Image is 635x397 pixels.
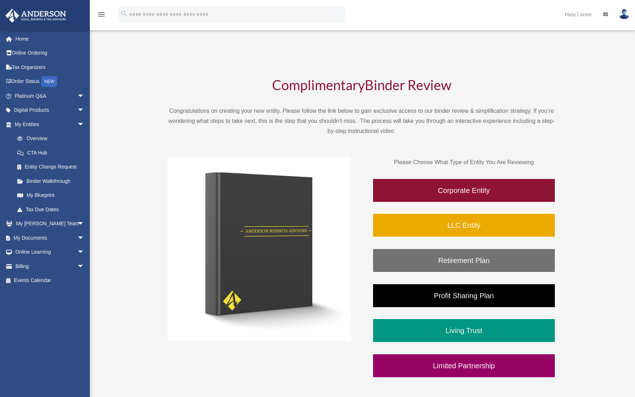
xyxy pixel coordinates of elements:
[372,213,556,237] a: LLC Entity
[77,217,92,231] span: arrow_drop_down
[372,354,556,378] a: Limited Partnership
[10,146,95,160] a: CTA Hub
[10,174,92,188] a: Binder Walkthrough
[5,32,95,46] a: Home
[372,248,556,273] a: Retirement Plan
[5,46,95,60] a: Online Ordering
[619,9,630,19] img: User Pic
[5,60,95,74] a: Tax Organizers
[365,77,451,93] span: Binder Review
[5,231,95,245] a: My Documentsarrow_drop_down
[97,10,106,19] i: menu
[5,259,95,273] a: Billingarrow_drop_down
[5,89,95,103] a: Platinum Q&Aarrow_drop_down
[10,131,95,146] a: Overview
[77,259,92,274] span: arrow_drop_down
[120,10,128,18] i: search
[77,117,92,132] span: arrow_drop_down
[77,103,92,118] span: arrow_drop_down
[10,202,95,217] a: Tax Due Dates
[167,106,556,136] p: Congratulations on creating your new entity. Please follow the link below to gain exclusive acces...
[372,178,556,203] a: Corporate Entity
[97,13,106,19] a: menu
[5,74,95,89] a: Order StatusNEW
[5,217,95,231] a: My [PERSON_NAME] Teamarrow_drop_down
[5,103,95,117] a: Digital Productsarrow_drop_down
[41,76,57,87] div: NEW
[372,157,556,167] p: Please Choose What Type of Entity You Are Reviewing
[10,188,95,203] a: My Blueprint
[5,273,95,288] a: Events Calendar
[77,89,92,103] span: arrow_drop_down
[372,318,556,343] a: Living Trust
[3,9,68,23] img: Anderson Advisors Platinum Portal
[77,245,92,260] span: arrow_drop_down
[77,231,92,245] span: arrow_drop_down
[272,77,365,93] span: Complimentary
[5,245,95,259] a: Online Learningarrow_drop_down
[5,117,95,131] a: My Entitiesarrow_drop_down
[372,283,556,308] a: Profit Sharing Plan
[10,160,95,174] a: Entity Change Request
